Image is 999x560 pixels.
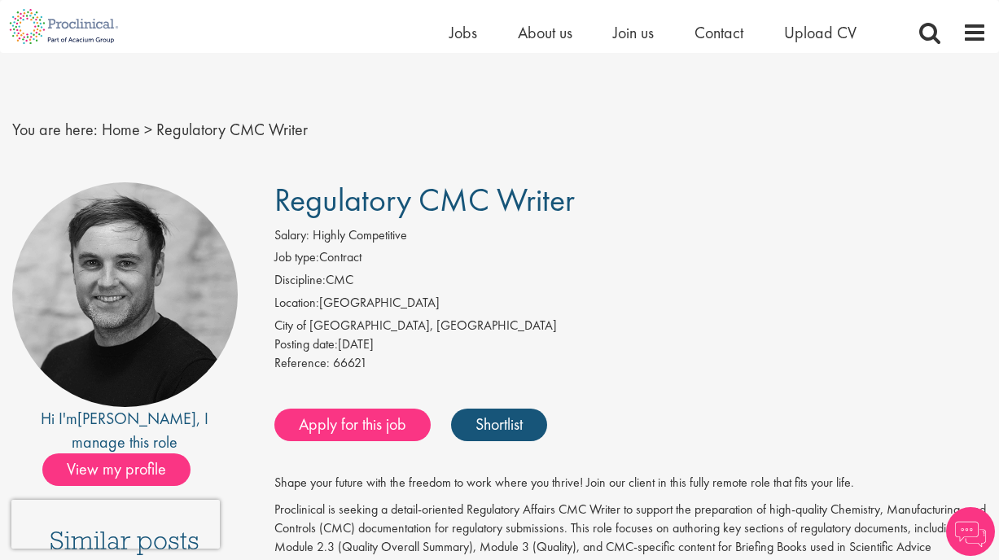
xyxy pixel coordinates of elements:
label: Salary: [274,226,309,245]
span: 66621 [333,354,367,371]
a: View my profile [42,457,207,479]
a: About us [518,22,572,43]
a: Contact [694,22,743,43]
a: [PERSON_NAME] [77,408,196,429]
a: Shortlist [451,409,547,441]
label: Job type: [274,248,319,267]
div: City of [GEOGRAPHIC_DATA], [GEOGRAPHIC_DATA] [274,317,987,335]
span: Highly Competitive [313,226,407,243]
a: Join us [613,22,654,43]
li: [GEOGRAPHIC_DATA] [274,294,987,317]
span: Regulatory CMC Writer [156,119,308,140]
span: Posting date: [274,335,338,352]
div: [DATE] [274,335,987,354]
a: Apply for this job [274,409,431,441]
img: imeage of recruiter Peter Duvall [12,182,238,408]
a: Upload CV [784,22,857,43]
span: Regulatory CMC Writer [274,179,575,221]
li: Contract [274,248,987,271]
a: Jobs [449,22,477,43]
label: Location: [274,294,319,313]
iframe: reCAPTCHA [11,500,220,549]
p: Shape your future with the freedom to work where you thrive! Join our client in this fully remote... [274,474,987,492]
a: breadcrumb link [102,119,140,140]
label: Reference: [274,354,330,373]
img: Chatbot [946,507,995,556]
span: You are here: [12,119,98,140]
label: Discipline: [274,271,326,290]
div: Hi I'm , I manage this role [12,407,238,453]
span: View my profile [42,453,191,486]
span: > [144,119,152,140]
li: CMC [274,271,987,294]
